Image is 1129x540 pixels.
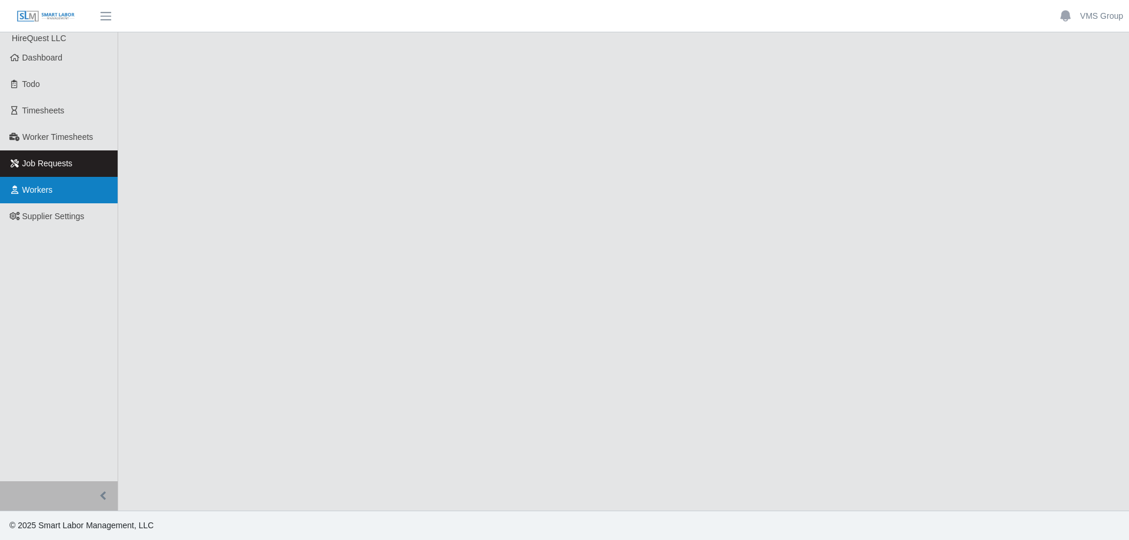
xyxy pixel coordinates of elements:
span: Workers [22,185,53,194]
span: Worker Timesheets [22,132,93,142]
a: VMS Group [1080,10,1123,22]
span: Todo [22,79,40,89]
span: Dashboard [22,53,63,62]
span: © 2025 Smart Labor Management, LLC [9,521,153,530]
span: Timesheets [22,106,65,115]
img: SLM Logo [16,10,75,23]
span: Job Requests [22,159,73,168]
span: Supplier Settings [22,212,85,221]
span: HireQuest LLC [12,33,66,43]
